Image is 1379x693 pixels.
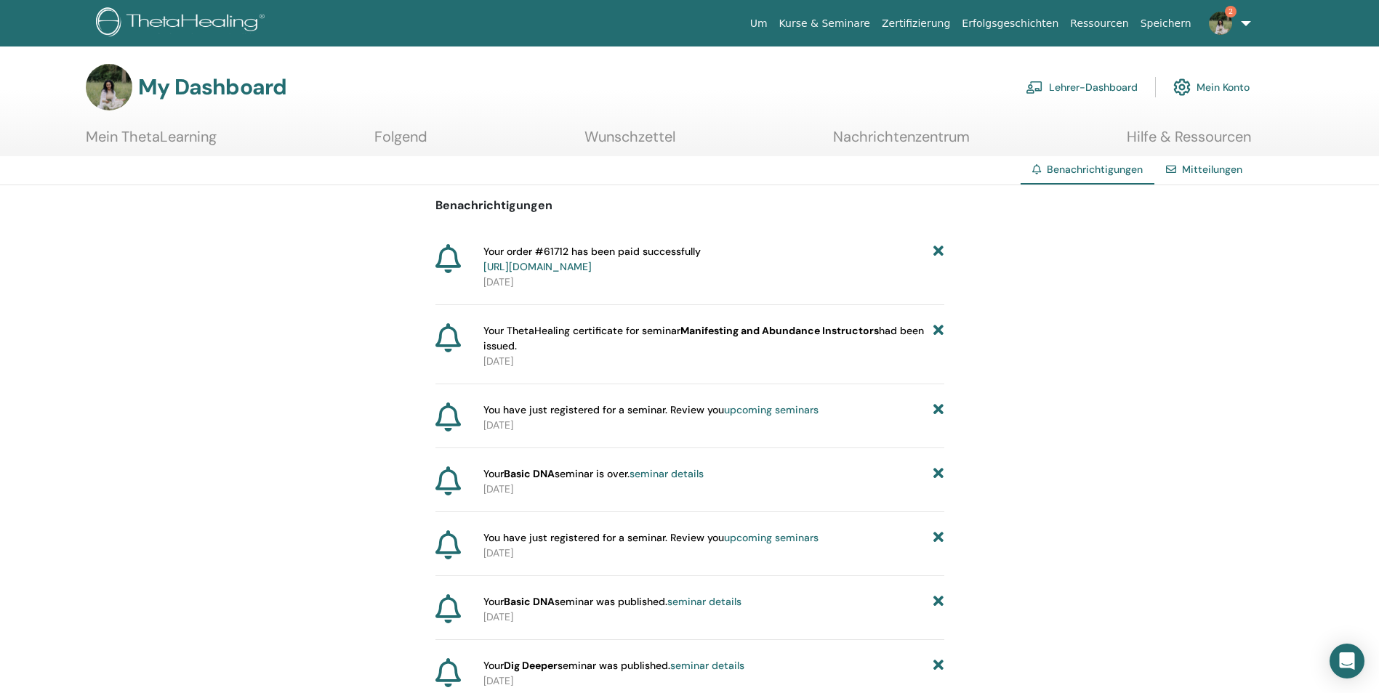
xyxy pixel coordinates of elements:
[1127,128,1251,156] a: Hilfe & Ressourcen
[1330,644,1364,678] div: Open Intercom Messenger
[1209,12,1232,35] img: default.jpg
[483,673,944,689] p: [DATE]
[483,594,741,609] span: Your seminar was published.
[86,128,217,156] a: Mein ThetaLearning
[630,467,704,480] a: seminar details
[584,128,675,156] a: Wunschzettel
[504,659,558,672] strong: Dig Deeper
[1047,163,1143,176] span: Benachrichtigungen
[483,244,701,275] span: Your order #61712 has been paid successfully
[724,403,819,416] a: upcoming seminars
[1173,75,1191,100] img: cog.svg
[435,197,944,214] p: Benachrichtigungen
[483,323,934,354] span: Your ThetaHealing certificate for seminar had been issued.
[1026,81,1043,94] img: chalkboard-teacher.svg
[483,609,944,625] p: [DATE]
[483,466,704,482] span: Your seminar is over.
[1135,10,1197,37] a: Speichern
[138,74,286,100] h3: My Dashboard
[483,275,944,290] p: [DATE]
[724,531,819,544] a: upcoming seminars
[483,418,944,433] p: [DATE]
[96,7,270,40] img: logo.png
[1182,163,1242,176] a: Mitteilungen
[1064,10,1134,37] a: Ressourcen
[833,128,970,156] a: Nachrichtenzentrum
[680,324,879,337] b: Manifesting and Abundance Instructors
[483,260,592,273] a: [URL][DOMAIN_NAME]
[483,546,944,561] p: [DATE]
[86,64,132,110] img: default.jpg
[1225,6,1237,17] span: 2
[483,482,944,497] p: [DATE]
[667,595,741,608] a: seminar details
[1173,71,1250,103] a: Mein Konto
[483,530,819,546] span: You have just registered for a seminar. Review you
[504,595,555,608] strong: Basic DNA
[670,659,744,672] a: seminar details
[483,402,819,418] span: You have just registered for a seminar. Review you
[374,128,427,156] a: Folgend
[956,10,1064,37] a: Erfolgsgeschichten
[483,658,744,673] span: Your seminar was published.
[744,10,773,37] a: Um
[773,10,876,37] a: Kurse & Seminare
[876,10,956,37] a: Zertifizierung
[1026,71,1138,103] a: Lehrer-Dashboard
[483,354,944,369] p: [DATE]
[504,467,555,480] strong: Basic DNA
